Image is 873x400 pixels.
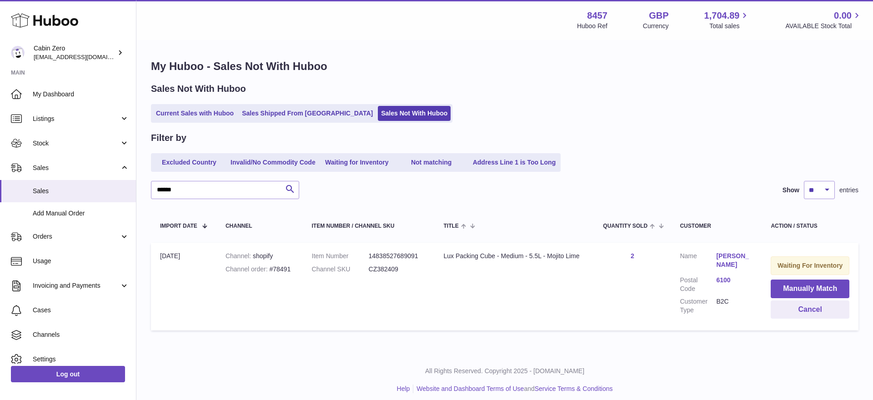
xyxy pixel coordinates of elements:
span: Add Manual Order [33,209,129,218]
div: Huboo Ref [577,22,607,30]
dd: B2C [716,297,753,315]
dt: Postal Code [680,276,716,293]
span: Stock [33,139,120,148]
a: Website and Dashboard Terms of Use [416,385,524,392]
li: and [413,385,612,393]
div: Cabin Zero [34,44,115,61]
a: 2 [631,252,634,260]
span: Invoicing and Payments [33,281,120,290]
dt: Name [680,252,716,271]
strong: Channel order [226,265,270,273]
div: Action / Status [771,223,849,229]
div: Channel [226,223,294,229]
button: Manually Match [771,280,849,298]
button: Cancel [771,300,849,319]
div: Currency [643,22,669,30]
dd: 14838527689091 [369,252,426,260]
div: shopify [226,252,294,260]
a: Excluded Country [153,155,226,170]
span: 1,704.89 [704,10,740,22]
a: Sales Not With Huboo [378,106,451,121]
td: [DATE] [151,243,216,330]
img: huboo@cabinzero.com [11,46,25,60]
a: Not matching [395,155,468,170]
span: AVAILABLE Stock Total [785,22,862,30]
h1: My Huboo - Sales Not With Huboo [151,59,858,74]
strong: GBP [649,10,668,22]
span: 0.00 [834,10,852,22]
strong: Channel [226,252,253,260]
span: Settings [33,355,129,364]
div: Item Number / Channel SKU [312,223,426,229]
span: Title [444,223,459,229]
span: Sales [33,187,129,195]
span: Total sales [709,22,750,30]
a: 1,704.89 Total sales [704,10,750,30]
dt: Customer Type [680,297,716,315]
a: Help [397,385,410,392]
a: 6100 [716,276,753,285]
span: [EMAIL_ADDRESS][DOMAIN_NAME] [34,53,134,60]
a: Waiting for Inventory [321,155,393,170]
div: Customer [680,223,753,229]
dt: Channel SKU [312,265,369,274]
a: Current Sales with Huboo [153,106,237,121]
strong: 8457 [587,10,607,22]
span: Usage [33,257,129,265]
h2: Sales Not With Huboo [151,83,246,95]
dt: Item Number [312,252,369,260]
span: entries [839,186,858,195]
label: Show [783,186,799,195]
span: Channels [33,330,129,339]
p: All Rights Reserved. Copyright 2025 - [DOMAIN_NAME] [144,367,866,375]
span: Orders [33,232,120,241]
strong: Waiting For Inventory [778,262,843,269]
span: Sales [33,164,120,172]
a: Sales Shipped From [GEOGRAPHIC_DATA] [239,106,376,121]
h2: Filter by [151,132,186,144]
a: Service Terms & Conditions [535,385,613,392]
span: Quantity Sold [603,223,647,229]
span: My Dashboard [33,90,129,99]
a: Invalid/No Commodity Code [227,155,319,170]
a: 0.00 AVAILABLE Stock Total [785,10,862,30]
a: [PERSON_NAME] [716,252,753,269]
a: Address Line 1 is Too Long [470,155,559,170]
dd: CZ382409 [369,265,426,274]
span: Import date [160,223,197,229]
div: #78491 [226,265,294,274]
a: Log out [11,366,125,382]
div: Lux Packing Cube - Medium - 5.5L - Mojito Lime [444,252,585,260]
span: Listings [33,115,120,123]
span: Cases [33,306,129,315]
